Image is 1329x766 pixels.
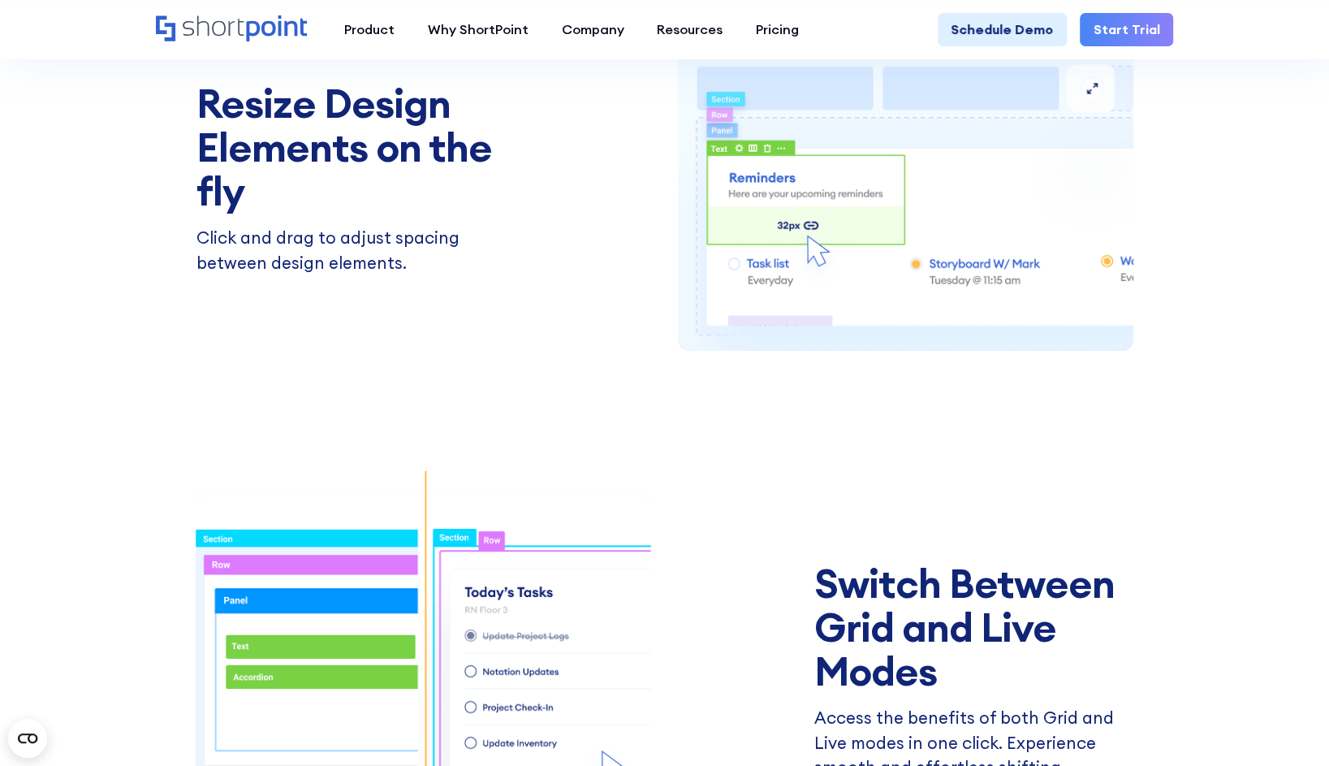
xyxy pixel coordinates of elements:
a: Why ShortPoint [411,13,545,46]
a: Resources [641,13,740,46]
a: Pricing [740,13,816,46]
a: Company [545,13,641,46]
div: Company [561,19,624,40]
h3: Resize Design Elements on the fly [196,81,515,213]
div: Why ShortPoint [427,19,528,40]
iframe: Chat Widget [1248,688,1329,766]
a: Product [327,13,411,46]
p: Click and drag to adjust spacing between design elements. [196,226,515,275]
a: Start Trial [1080,13,1173,46]
div: Resources [657,19,723,40]
a: Home [156,15,310,44]
div: Product [344,19,395,40]
h4: Switch Between Grid and Live Modes [814,561,1133,693]
button: Open CMP widget [8,719,47,758]
a: Schedule Demo [938,13,1067,46]
div: Pricing [756,19,799,40]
